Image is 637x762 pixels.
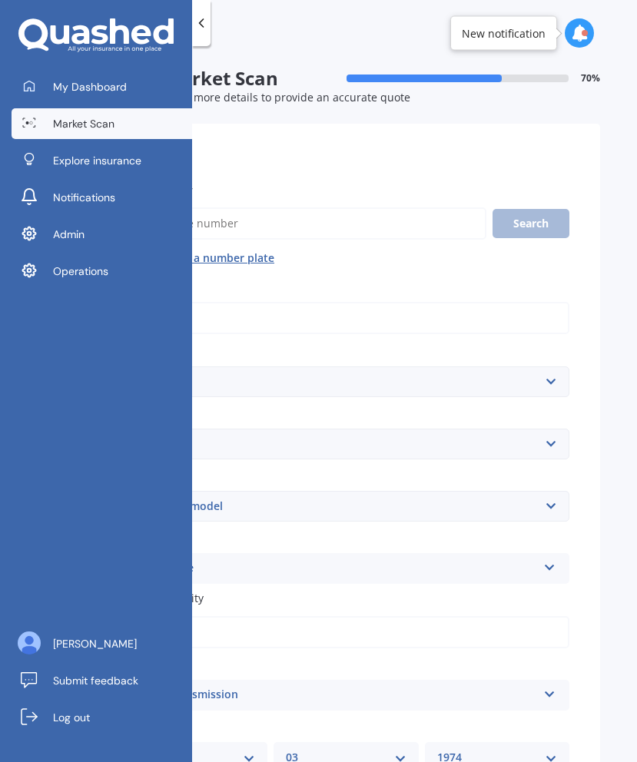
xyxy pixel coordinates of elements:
div: Select transmission [135,686,537,704]
a: Market Scan [12,108,192,139]
span: My Dashboard [53,79,127,94]
a: Log out [12,702,192,733]
a: My Dashboard [12,71,192,102]
span: Log out [53,710,90,725]
div: Select type [135,559,537,578]
a: Operations [12,256,192,287]
span: Notifications [53,190,115,205]
span: Vehicle Market Scan [92,68,347,90]
input: Enter plate number [123,207,486,240]
div: New notification [462,25,546,41]
a: Explore insurance [12,145,192,176]
span: Submit feedback [53,673,138,688]
span: Explore insurance [53,153,141,168]
button: I don’t have a number plate [123,246,280,270]
a: Submit feedback [12,665,192,696]
img: ALV-UjU6YHOUIM1AGx_4vxbOkaOq-1eqc8a3URkVIJkc_iWYmQ98kTe7fc9QMVOBV43MoXmOPfWPN7JjnmUwLuIGKVePaQgPQ... [18,631,41,654]
a: Notifications [12,182,192,213]
span: We just need a few more details to provide an accurate quote [92,90,410,104]
span: Market Scan [53,116,114,131]
input: e.g. 1.8 [123,616,569,648]
div: Details [92,124,600,170]
input: YYYY [123,302,569,334]
span: [PERSON_NAME] [53,636,137,651]
span: Operations [53,263,108,279]
span: Admin [53,227,85,242]
span: 70 % [581,73,600,84]
a: Admin [12,219,192,250]
a: [PERSON_NAME] [12,628,192,659]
